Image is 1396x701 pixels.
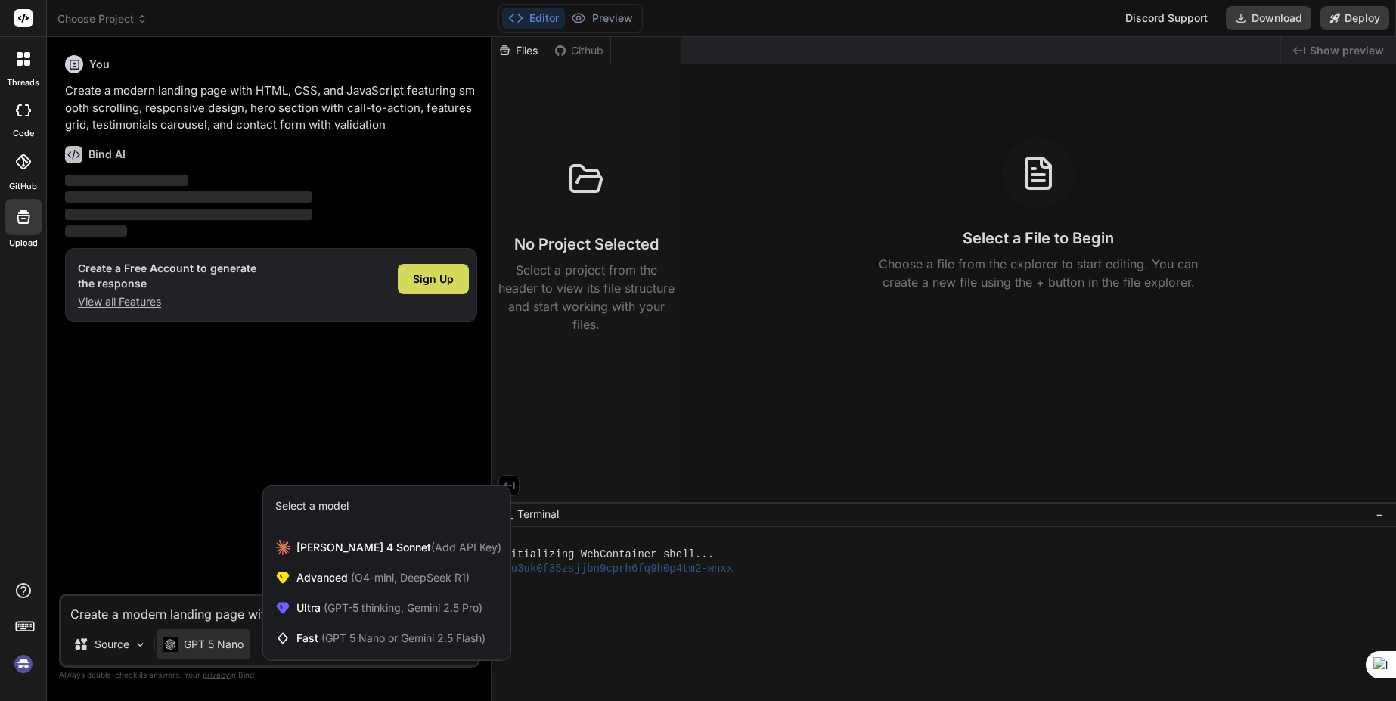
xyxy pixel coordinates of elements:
span: Ultra [296,600,482,616]
div: Select a model [275,498,349,513]
label: GitHub [9,180,37,193]
label: Upload [9,237,38,250]
span: (GPT-5 thinking, Gemini 2.5 Pro) [321,601,482,614]
span: (Add API Key) [431,541,501,554]
span: Advanced [296,570,470,585]
img: signin [11,651,36,677]
span: Fast [296,631,485,646]
span: [PERSON_NAME] 4 Sonnet [296,540,501,555]
label: code [13,127,34,140]
span: (GPT 5 Nano or Gemini 2.5 Flash) [321,631,485,644]
span: (O4-mini, DeepSeek R1) [348,571,470,584]
label: threads [7,76,39,89]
